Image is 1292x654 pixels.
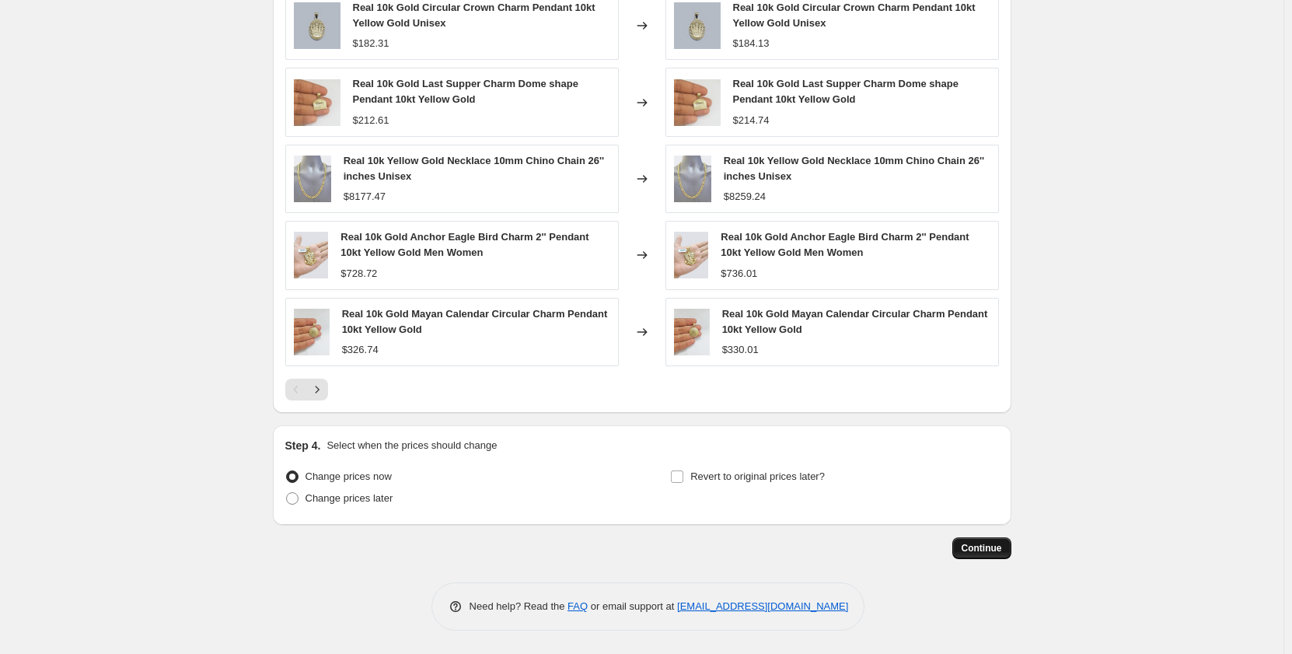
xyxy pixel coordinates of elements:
img: 57_8a5dbfc3-2ae6-440a-91f1-1adb37762d03_80x.png [294,232,329,278]
img: 57_e4287155-0217-4116-9b6a-bb23d53b1c57_80x.png [674,156,711,202]
div: $182.31 [353,36,389,51]
img: 57_a5bcd2da-b195-4370-a593-45793218c867_80x.jpg [294,309,330,355]
span: Need help? Read the [470,600,568,612]
span: Real 10k Gold Circular Crown Charm Pendant 10kt Yellow Gold Unisex [733,2,976,29]
span: Revert to original prices later? [690,470,825,482]
img: 57_a964b62f-7c3b-4287-bf1c-c3fb993ffe95_80x.jpg [674,79,721,126]
button: Next [306,379,328,400]
span: Real 10k Gold Mayan Calendar Circular Charm Pendant 10kt Yellow Gold [722,308,988,335]
span: Real 10k Yellow Gold Necklace 10mm Chino Chain 26'' inches Unisex [344,155,604,182]
div: $184.13 [733,36,770,51]
span: Real 10k Gold Last Supper Charm Dome shape Pendant 10kt Yellow Gold [733,78,959,105]
img: 57_a964b62f-7c3b-4287-bf1c-c3fb993ffe95_80x.jpg [294,79,340,126]
div: $326.74 [342,342,379,358]
span: Real 10k Gold Anchor Eagle Bird Charm 2'' Pendant 10kt Yellow Gold Men Women [721,231,969,258]
span: or email support at [588,600,677,612]
a: [EMAIL_ADDRESS][DOMAIN_NAME] [677,600,848,612]
img: 57_a5bcd2da-b195-4370-a593-45793218c867_80x.jpg [674,309,710,355]
div: $728.72 [340,266,377,282]
img: 57_8a5dbfc3-2ae6-440a-91f1-1adb37762d03_80x.png [674,232,709,278]
a: FAQ [567,600,588,612]
p: Select when the prices should change [326,438,497,453]
span: Real 10k Gold Circular Crown Charm Pendant 10kt Yellow Gold Unisex [353,2,595,29]
img: 57_90a11472-d8f7-4ef0-8139-eed8bbc1fb9b_80x.jpg [674,2,721,49]
span: Real 10k Gold Last Supper Charm Dome shape Pendant 10kt Yellow Gold [353,78,578,105]
div: $212.61 [353,113,389,128]
img: 57_90a11472-d8f7-4ef0-8139-eed8bbc1fb9b_80x.jpg [294,2,340,49]
div: $8259.24 [724,189,766,205]
div: $8177.47 [344,189,386,205]
h2: Step 4. [285,438,321,453]
div: $214.74 [733,113,770,128]
img: 57_e4287155-0217-4116-9b6a-bb23d53b1c57_80x.png [294,156,331,202]
div: $736.01 [721,266,757,282]
span: Continue [962,542,1002,554]
span: Real 10k Gold Mayan Calendar Circular Charm Pendant 10kt Yellow Gold [342,308,608,335]
span: Real 10k Gold Anchor Eagle Bird Charm 2'' Pendant 10kt Yellow Gold Men Women [340,231,588,258]
button: Continue [952,537,1011,559]
span: Real 10k Yellow Gold Necklace 10mm Chino Chain 26'' inches Unisex [724,155,984,182]
span: Change prices later [306,492,393,504]
nav: Pagination [285,379,328,400]
span: Change prices now [306,470,392,482]
div: $330.01 [722,342,759,358]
